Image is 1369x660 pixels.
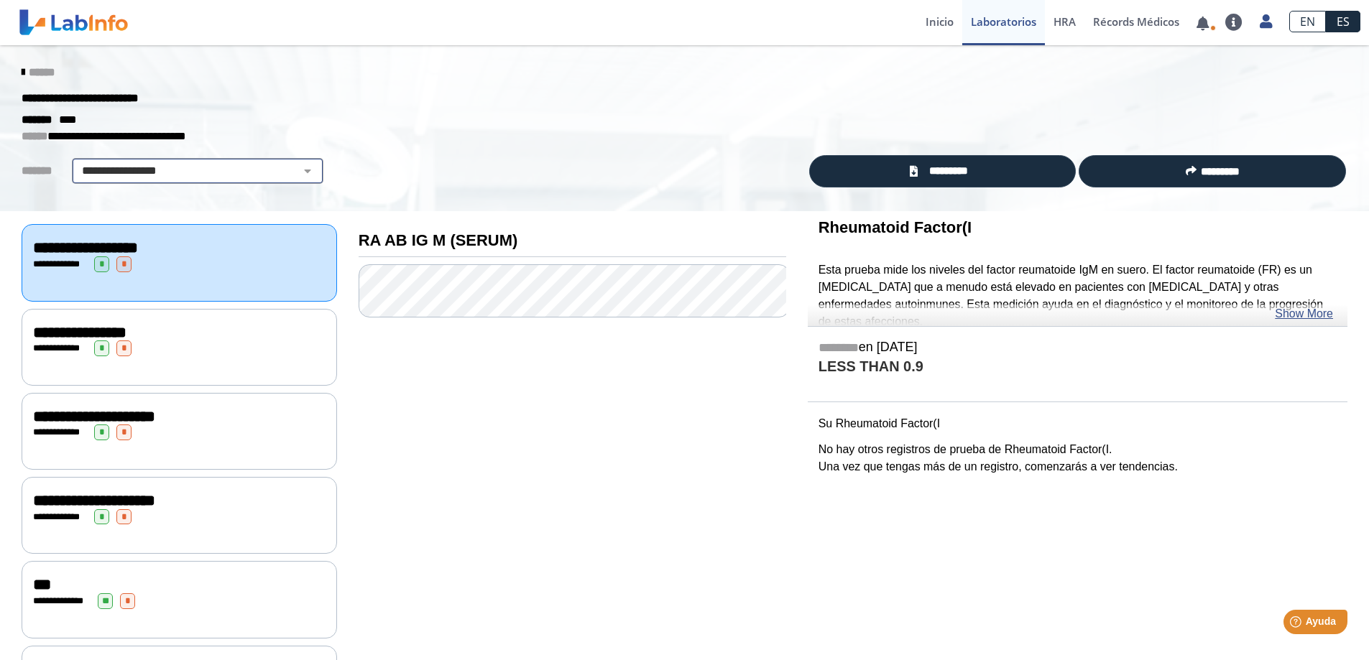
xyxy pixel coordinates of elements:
[819,441,1337,475] p: No hay otros registros de prueba de Rheumatoid Factor(I. Una vez que tengas más de un registro, c...
[819,415,1337,432] p: Su Rheumatoid Factor(I
[1054,14,1076,29] span: HRA
[819,261,1337,330] p: Esta prueba mide los niveles del factor reumatoide IgM en suero. El factor reumatoide (FR) es un ...
[819,340,1337,356] h5: en [DATE]
[1326,11,1360,32] a: ES
[1241,604,1353,644] iframe: Help widget launcher
[359,231,518,249] b: RA AB IG M (SERUM)
[819,218,972,236] b: Rheumatoid Factor(I
[819,358,1337,376] h4: LESS THAN 0.9
[1275,305,1333,322] a: Show More
[1289,11,1326,32] a: EN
